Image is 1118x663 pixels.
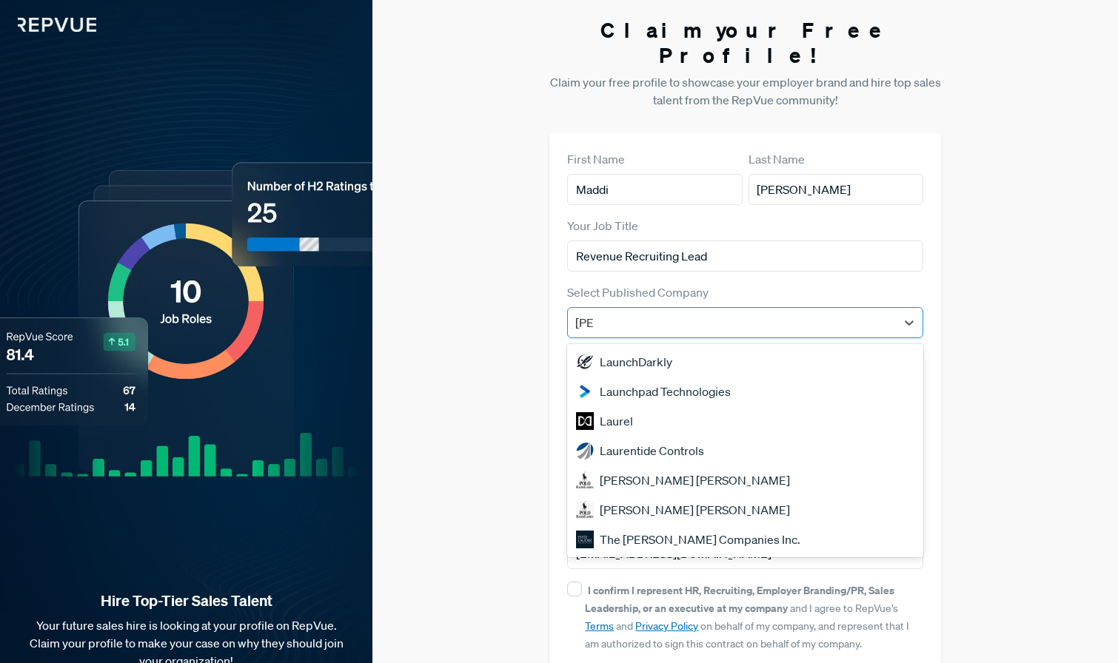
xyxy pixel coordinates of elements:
img: Launchpad Technologies [576,383,594,400]
img: Polo Ralph Lauren [576,471,594,489]
div: LaunchDarkly [567,347,923,377]
div: Launchpad Technologies [567,377,923,406]
strong: Hire Top-Tier Sales Talent [24,591,349,610]
img: Ralph Lauren [576,501,594,519]
img: Laurentide Controls [576,442,594,460]
a: Terms [585,619,614,633]
img: Laurel [576,412,594,430]
div: Laurel [567,406,923,436]
label: Your Job Title [567,217,638,235]
a: Privacy Policy [635,619,698,633]
div: Laurentide Controls [567,436,923,465]
input: First Name [567,174,742,205]
strong: I confirm I represent HR, Recruiting, Employer Branding/PR, Sales Leadership, or an executive at ... [585,583,894,615]
h3: Claim your Free Profile! [549,18,941,67]
label: First Name [567,150,625,168]
label: Last Name [749,150,805,168]
div: [PERSON_NAME] [PERSON_NAME] [567,495,923,525]
img: The Estée Lauder Companies Inc. [576,531,594,548]
input: Title [567,240,923,272]
span: and I agree to RepVue’s and on behalf of my company, and represent that I am authorized to sign t... [585,584,909,650]
input: Last Name [749,174,923,205]
div: The [PERSON_NAME] Companies Inc. [567,525,923,554]
p: Claim your free profile to showcase your employer brand and hire top sales talent from the RepVue... [549,73,941,109]
div: [PERSON_NAME] [PERSON_NAME] [567,465,923,495]
label: Select Published Company [567,283,709,301]
img: LaunchDarkly [576,353,594,371]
